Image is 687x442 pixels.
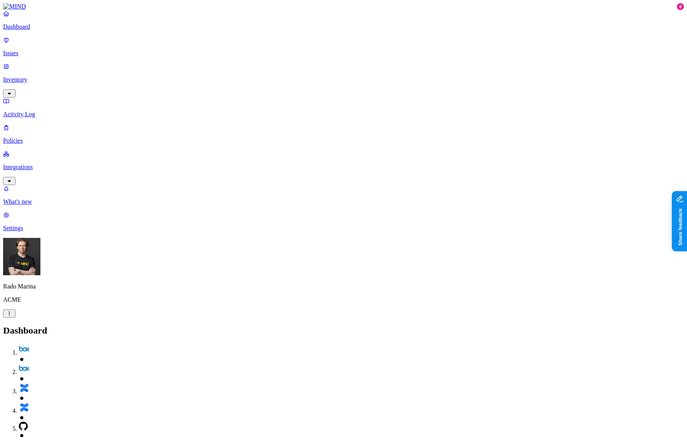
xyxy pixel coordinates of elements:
p: Settings [3,225,684,232]
p: Integrations [3,164,684,171]
a: Settings [3,211,684,232]
img: svg%3e [19,402,30,413]
a: MIND [3,3,684,10]
p: Issues [3,50,684,57]
p: Dashboard [3,23,684,30]
a: Activity Log [3,98,684,118]
img: svg%3e [19,344,30,355]
a: Dashboard [3,10,684,30]
p: Rado Marina [3,283,684,290]
p: What's new [3,198,684,205]
div: 8 [677,3,684,10]
a: Issues [3,37,684,57]
a: What's new [3,185,684,205]
p: Policies [3,137,684,144]
img: Rado Marina [3,238,40,275]
img: svg%3e [19,421,28,431]
a: Inventory [3,63,684,96]
img: svg%3e [19,363,30,374]
img: svg%3e [19,383,30,393]
img: MIND [3,3,26,10]
p: Activity Log [3,111,684,118]
p: Inventory [3,76,684,83]
p: ACME [3,296,684,303]
a: Policies [3,124,684,144]
h2: Dashboard [3,325,684,336]
a: Integrations [3,150,684,184]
